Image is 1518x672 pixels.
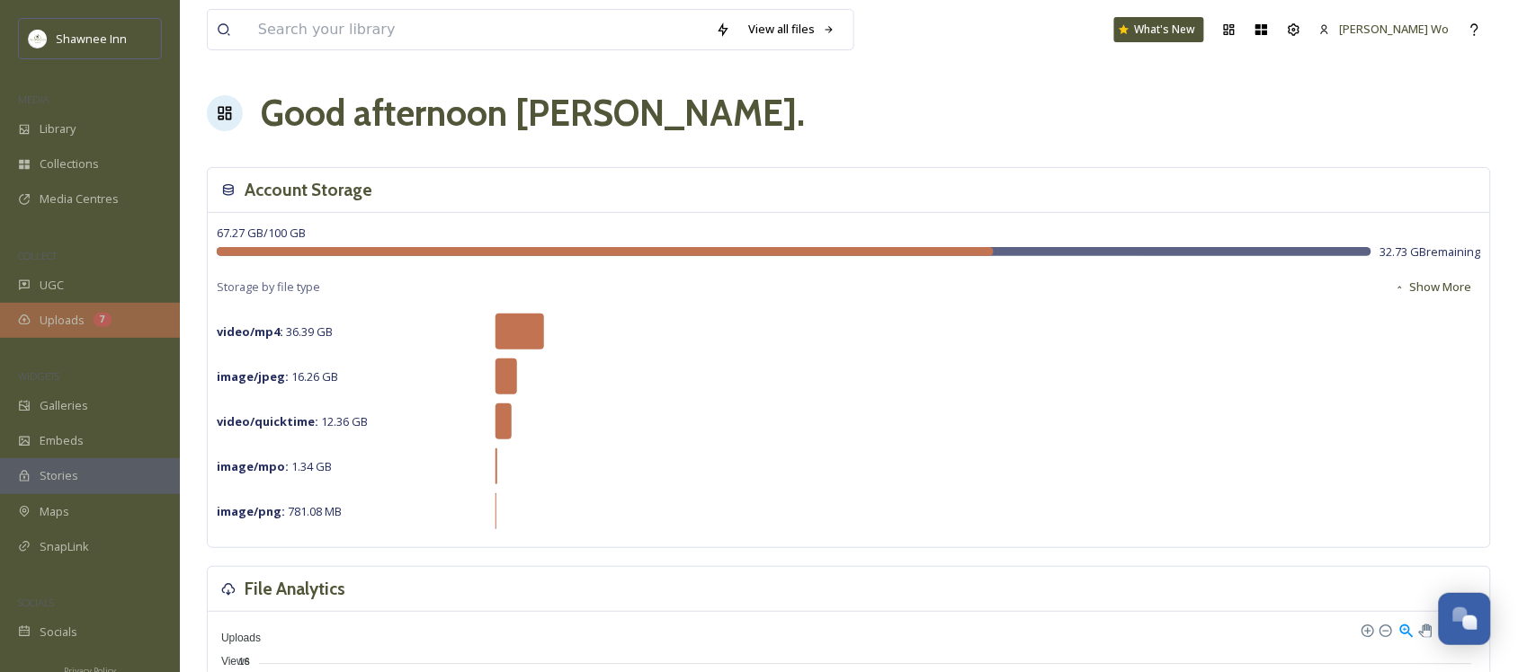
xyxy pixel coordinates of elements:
[208,655,250,668] span: Views
[217,279,320,296] span: Storage by file type
[739,12,844,47] a: View all files
[217,225,306,241] span: 67.27 GB / 100 GB
[1340,21,1450,37] span: [PERSON_NAME] Wo
[217,323,333,340] span: 36.39 GB
[1380,243,1481,261] span: 32.73 GB remaining
[1114,17,1204,42] a: What's New
[18,93,49,106] span: MEDIA
[1386,270,1481,305] button: Show More
[217,503,342,519] span: 781.08 MB
[18,596,54,609] span: SOCIALS
[40,190,119,208] span: Media Centres
[245,576,345,602] h3: File Analytics
[1379,623,1391,636] div: Zoom Out
[1310,12,1459,47] a: [PERSON_NAME] Wo
[94,313,112,327] div: 7
[18,369,59,383] span: WIDGETS
[249,10,707,49] input: Search your library
[245,177,372,203] h3: Account Storage
[1439,622,1454,637] div: Reset Zoom
[217,323,283,340] strong: video/mp4 :
[40,397,88,414] span: Galleries
[18,249,57,262] span: COLLECT
[217,503,285,519] strong: image/png :
[1439,593,1491,645] button: Open Chat
[40,467,78,484] span: Stories
[217,368,289,385] strong: image/jpeg :
[217,458,289,474] strong: image/mpo :
[217,413,318,429] strong: video/quicktime :
[261,86,805,140] h1: Good afternoon [PERSON_NAME] .
[1419,624,1430,635] div: Panning
[1398,622,1414,637] div: Selection Zoom
[40,623,77,641] span: Socials
[208,632,261,644] span: Uploads
[217,368,338,385] span: 16.26 GB
[40,432,84,449] span: Embeds
[217,413,368,429] span: 12.36 GB
[217,458,332,474] span: 1.34 GB
[239,656,250,667] tspan: 16
[29,30,47,48] img: shawnee-300x300.jpg
[56,31,127,47] span: Shawnee Inn
[1361,623,1373,636] div: Zoom In
[40,277,64,294] span: UGC
[40,155,99,172] span: Collections
[40,538,89,555] span: SnapLink
[40,312,85,329] span: Uploads
[40,120,76,137] span: Library
[40,503,69,520] span: Maps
